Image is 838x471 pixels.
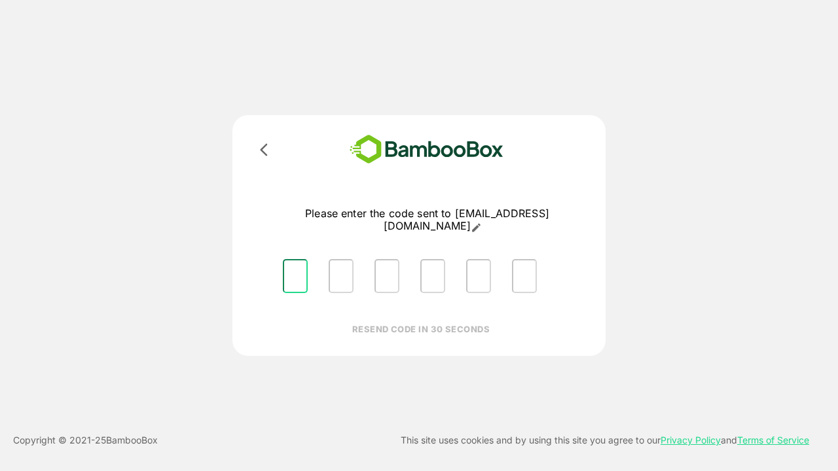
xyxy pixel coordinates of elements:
input: Please enter OTP character 1 [283,259,308,293]
input: Please enter OTP character 2 [329,259,354,293]
input: Please enter OTP character 3 [374,259,399,293]
p: Please enter the code sent to [EMAIL_ADDRESS][DOMAIN_NAME] [272,207,582,233]
input: Please enter OTP character 5 [466,259,491,293]
a: Privacy Policy [661,434,721,445]
p: This site uses cookies and by using this site you agree to our and [401,432,809,448]
a: Terms of Service [737,434,809,445]
img: bamboobox [331,131,522,168]
input: Please enter OTP character 6 [512,259,537,293]
p: Copyright © 2021- 25 BambooBox [13,432,158,448]
input: Please enter OTP character 4 [420,259,445,293]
